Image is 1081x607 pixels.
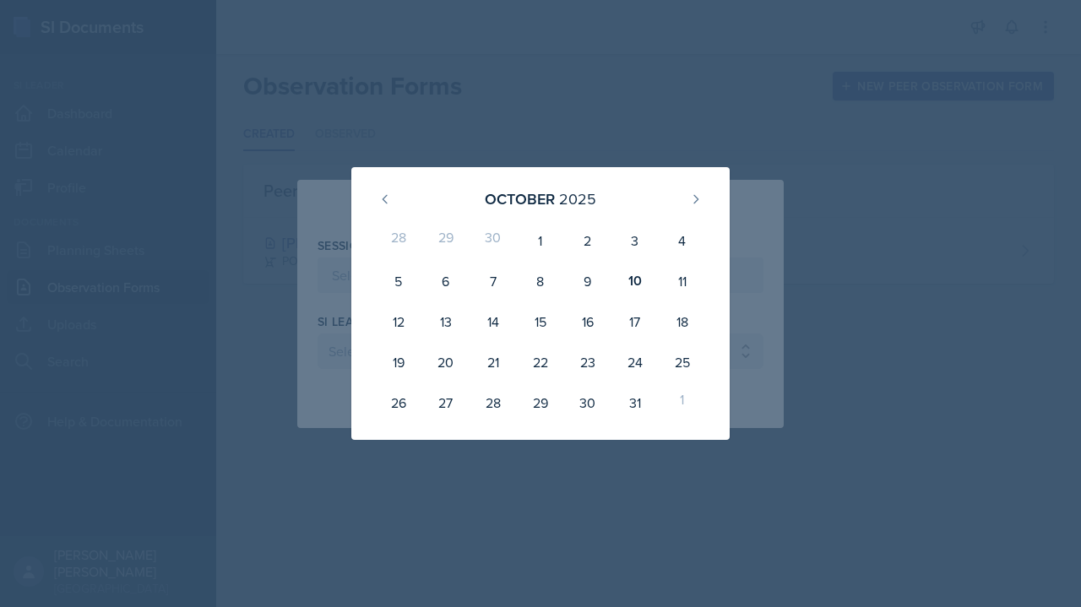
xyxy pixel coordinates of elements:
div: 3 [611,220,659,261]
div: 23 [564,342,611,382]
div: 17 [611,301,659,342]
div: 29 [422,220,470,261]
div: 21 [470,342,517,382]
div: 19 [375,342,422,382]
div: 10 [611,261,659,301]
div: 6 [422,261,470,301]
div: 4 [659,220,706,261]
div: 28 [375,220,422,261]
div: 9 [564,261,611,301]
div: 31 [611,382,659,423]
div: 14 [470,301,517,342]
div: 29 [517,382,564,423]
div: 2 [564,220,611,261]
div: 18 [659,301,706,342]
div: October [485,187,555,210]
div: 25 [659,342,706,382]
div: 30 [564,382,611,423]
div: 20 [422,342,470,382]
div: 27 [422,382,470,423]
div: 30 [470,220,517,261]
div: 24 [611,342,659,382]
div: 22 [517,342,564,382]
div: 11 [659,261,706,301]
div: 1 [659,382,706,423]
div: 7 [470,261,517,301]
div: 15 [517,301,564,342]
div: 1 [517,220,564,261]
div: 8 [517,261,564,301]
div: 13 [422,301,470,342]
div: 12 [375,301,422,342]
div: 16 [564,301,611,342]
div: 5 [375,261,422,301]
div: 26 [375,382,422,423]
div: 28 [470,382,517,423]
div: 2025 [559,187,596,210]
